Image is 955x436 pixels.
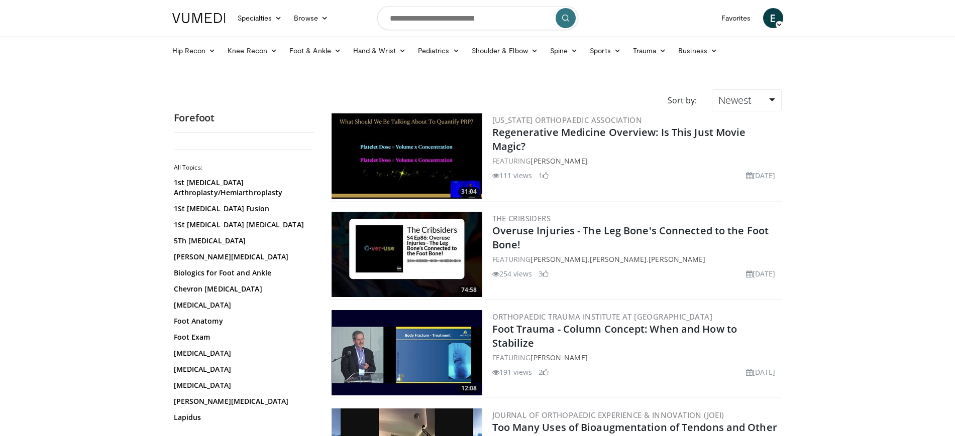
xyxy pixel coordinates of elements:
[492,268,533,279] li: 254 views
[174,348,309,358] a: [MEDICAL_DATA]
[492,312,713,322] a: Orthopaedic Trauma Institute at [GEOGRAPHIC_DATA]
[763,8,783,28] a: E
[174,220,309,230] a: 1St [MEDICAL_DATA] [MEDICAL_DATA]
[174,252,309,262] a: [PERSON_NAME][MEDICAL_DATA]
[492,170,533,181] li: 111 views
[466,41,544,61] a: Shoulder & Elbow
[174,316,309,326] a: Foot Anatomy
[492,224,769,251] a: Overuse Injuries - The Leg Bone's Connected to the Foot Bone!
[584,41,627,61] a: Sports
[377,6,578,30] input: Search topics, interventions
[746,367,776,377] li: [DATE]
[660,89,704,111] div: Sort by:
[174,236,309,246] a: 5Th [MEDICAL_DATA]
[492,367,533,377] li: 191 views
[492,213,551,223] a: The Cribsiders
[174,204,309,214] a: 1St [MEDICAL_DATA] Fusion
[492,125,746,153] a: Regenerative Medicine Overview: Is This Just Movie Magic?
[539,367,549,377] li: 2
[174,380,309,390] a: [MEDICAL_DATA]
[715,8,757,28] a: Favorites
[332,212,482,297] img: a4113bc0-23b9-4e77-92cc-aeaa28703afd.300x170_q85_crop-smart_upscale.jpg
[232,8,288,28] a: Specialties
[746,268,776,279] li: [DATE]
[544,41,584,61] a: Spine
[492,115,643,125] a: [US_STATE] Orthopaedic Association
[332,113,482,199] img: c8aa0454-f2f7-4c12-9977-b870acb87f0a.300x170_q85_crop-smart_upscale.jpg
[492,254,780,264] div: FEATURING , ,
[530,254,587,264] a: [PERSON_NAME]
[492,156,780,166] div: FEATURING
[174,178,309,198] a: 1st [MEDICAL_DATA] Arthroplasty/Hemiarthroplasty
[174,284,309,294] a: Chevron [MEDICAL_DATA]
[492,352,780,363] div: FEATURING
[332,212,482,297] a: 74:58
[458,187,480,196] span: 31:04
[746,170,776,181] li: [DATE]
[166,41,222,61] a: Hip Recon
[347,41,412,61] a: Hand & Wrist
[539,170,549,181] li: 1
[174,300,309,310] a: [MEDICAL_DATA]
[332,310,482,395] a: 12:08
[174,396,309,406] a: [PERSON_NAME][MEDICAL_DATA]
[458,285,480,295] span: 74:58
[627,41,673,61] a: Trauma
[332,310,482,395] img: 46d06173-cd18-422c-a84f-522e98266e09.300x170_q85_crop-smart_upscale.jpg
[590,254,647,264] a: [PERSON_NAME]
[672,41,723,61] a: Business
[332,113,482,199] a: 31:04
[174,111,314,124] h2: Forefoot
[712,89,781,111] a: Newest
[539,268,549,279] li: 3
[222,41,283,61] a: Knee Recon
[412,41,466,61] a: Pediatrics
[530,353,587,362] a: [PERSON_NAME]
[174,332,309,342] a: Foot Exam
[174,412,309,422] a: Lapidus
[174,164,312,172] h2: All Topics:
[492,322,737,350] a: Foot Trauma - Column Concept: When and How to Stabilize
[174,364,309,374] a: [MEDICAL_DATA]
[718,93,752,107] span: Newest
[174,268,309,278] a: Biologics for Foot and Ankle
[649,254,705,264] a: [PERSON_NAME]
[458,384,480,393] span: 12:08
[283,41,347,61] a: Foot & Ankle
[530,156,587,166] a: [PERSON_NAME]
[172,13,226,23] img: VuMedi Logo
[288,8,334,28] a: Browse
[492,410,724,420] a: Journal of Orthopaedic Experience & Innovation (JOEI)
